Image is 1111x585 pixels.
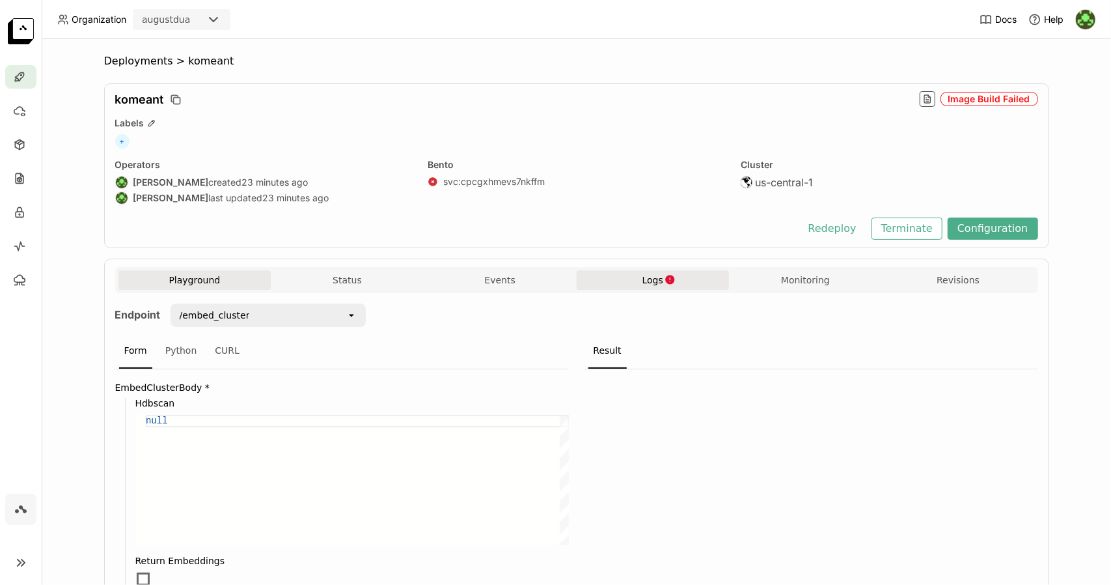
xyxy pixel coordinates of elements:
[115,134,130,149] span: +
[799,218,866,240] button: Redeploy
[115,159,413,171] div: Operators
[191,14,193,27] input: Selected augustdua.
[146,416,168,426] span: null
[995,14,1017,25] span: Docs
[271,270,424,290] button: Status
[263,192,329,204] span: 23 minutes ago
[72,14,126,25] span: Organization
[115,176,413,189] div: created
[940,92,1038,106] div: Image Build Failed
[188,55,234,68] span: komeant
[104,55,173,68] span: Deployments
[980,13,1017,26] a: Docs
[116,192,128,204] img: August Dua
[115,382,569,393] label: EmbedClusterBody *
[871,218,942,240] button: Terminate
[882,270,1035,290] button: Revisions
[1044,14,1063,25] span: Help
[115,93,164,107] span: komeant
[443,176,545,188] a: svc:cpcgxhmevs7nkffm
[135,398,569,408] label: Hdbscan
[180,309,250,322] div: /embed_cluster
[428,159,725,171] div: Bento
[119,334,152,369] div: Form
[116,177,128,188] img: August Dua
[1076,10,1095,29] img: August Dua
[948,218,1038,240] button: Configuration
[588,334,627,369] div: Result
[135,556,569,566] label: Return Embeddings
[242,177,309,188] span: 23 minutes ago
[133,192,209,204] strong: [PERSON_NAME]
[642,274,663,286] span: Logs
[115,117,1038,129] div: Labels
[118,270,271,290] button: Playground
[115,192,413,205] div: last updated
[741,159,1038,171] div: Cluster
[8,18,34,44] img: logo
[133,177,209,188] strong: [PERSON_NAME]
[729,270,882,290] button: Monitoring
[104,55,1049,68] nav: Breadcrumbs navigation
[173,55,189,68] span: >
[346,310,357,321] svg: open
[142,13,190,26] div: augustdua
[251,309,252,322] input: Selected /embed_cluster.
[424,270,577,290] button: Events
[115,308,161,321] strong: Endpoint
[1028,13,1063,26] div: Help
[210,334,245,369] div: CURL
[755,176,813,189] span: us-central-1
[160,334,202,369] div: Python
